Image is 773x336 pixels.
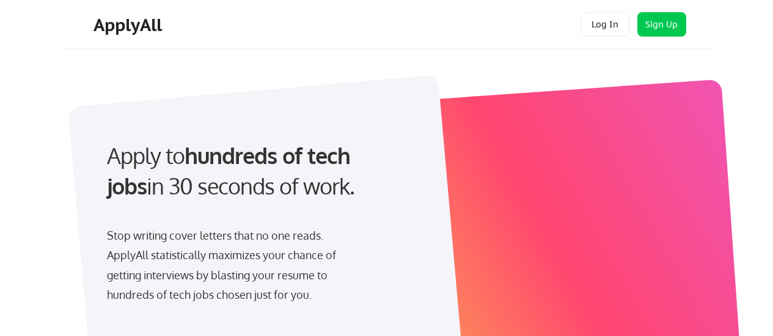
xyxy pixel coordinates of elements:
div: ApplyAll [93,15,166,35]
button: Log In [581,12,629,37]
div: Apply to in 30 seconds of work. [107,140,407,202]
div: Stop writing cover letters that no one reads. ApplyAll statistically maximizes your chance of get... [107,226,358,305]
strong: hundreds of tech jobs [107,141,356,199]
button: Sign Up [637,12,686,37]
